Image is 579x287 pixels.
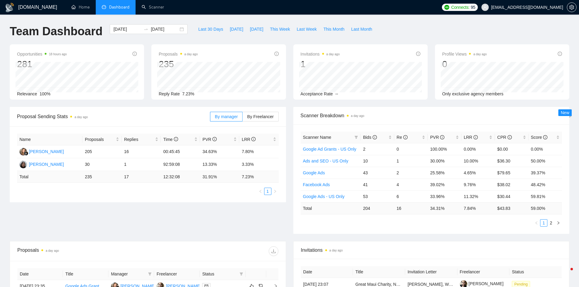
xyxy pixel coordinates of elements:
a: Pending [512,282,532,286]
td: 53 [360,190,394,202]
button: [DATE] [246,24,267,34]
th: Freelancer [457,266,510,278]
th: Invitation Letter [405,266,457,278]
a: NK[PERSON_NAME] [19,149,64,154]
td: 34.63% [200,145,239,158]
a: Google Ads [303,170,325,175]
button: setting [567,2,577,12]
span: info-circle [543,135,547,139]
td: 12:32:08 [161,171,200,183]
span: [DATE] [250,26,263,32]
span: New [561,110,569,115]
td: 33.96% [428,190,461,202]
th: Status [509,266,562,278]
span: Proposals [159,50,198,58]
th: Name [17,134,82,145]
span: Proposal Sending Stats [17,113,210,120]
span: filter [354,135,358,139]
a: searchScanner [142,5,164,10]
span: Status [202,271,237,277]
a: 2 [548,220,554,226]
span: Only exclusive agency members [442,91,504,96]
div: 1 [301,58,340,70]
td: 59.00 % [529,202,562,214]
span: filter [240,272,243,276]
span: info-circle [508,135,512,139]
td: 25.58% [428,167,461,179]
span: By Freelancer [247,114,274,119]
th: Title [353,266,405,278]
span: Invitations [301,246,562,254]
time: 18 hours ago [49,53,67,56]
td: 7.23 % [239,171,278,183]
a: Google Ad Grants - US Only [303,147,357,152]
td: 48.42% [529,179,562,190]
button: Last Week [293,24,320,34]
td: 41 [360,179,394,190]
span: LRR [242,137,256,142]
td: 39.37% [529,167,562,179]
span: filter [353,133,359,142]
th: Date [17,268,63,280]
div: 235 [159,58,198,70]
span: info-circle [133,52,137,56]
span: Scanner Name [303,135,331,140]
span: Invitations [301,50,340,58]
td: 10.00% [461,155,495,167]
td: Total [301,202,361,214]
time: a day ago [351,114,364,118]
button: right [555,219,562,227]
a: 1 [264,188,271,195]
iframe: Intercom live chat [558,266,573,281]
td: 30 [82,158,122,171]
span: swap-right [143,27,148,32]
img: NK [19,148,27,155]
li: 1 [540,219,547,227]
a: Google Ads - US Only [303,194,345,199]
span: [DATE] [230,26,243,32]
button: Last Month [348,24,375,34]
td: $79.65 [495,167,528,179]
span: info-circle [373,135,377,139]
td: 31.91 % [200,171,239,183]
td: 100.00% [428,143,461,155]
span: filter [147,269,153,278]
button: This Month [320,24,348,34]
span: info-circle [251,137,256,141]
a: SM[PERSON_NAME] [19,162,64,166]
td: 34.31 % [428,202,461,214]
td: Total [17,171,82,183]
button: right [271,188,279,195]
span: Manager [111,271,146,277]
span: download [269,249,278,254]
span: Replies [124,136,154,143]
td: 13.33% [200,158,239,171]
button: This Week [267,24,293,34]
span: Proposals [85,136,115,143]
span: info-circle [558,52,562,56]
li: Previous Page [257,188,264,195]
span: CPR [497,135,512,140]
span: 95 [471,4,475,11]
div: [PERSON_NAME] [29,148,64,155]
td: 0.00% [461,143,495,155]
td: 9.76% [461,179,495,190]
time: a day ago [74,115,88,119]
span: filter [238,269,244,278]
td: 205 [82,145,122,158]
span: user [483,5,487,9]
a: 1 [540,220,547,226]
td: 43 [360,167,394,179]
td: 6 [394,190,428,202]
span: Last 30 Days [198,26,223,32]
td: 7.80% [239,145,278,158]
span: info-circle [440,135,444,139]
li: Previous Page [533,219,540,227]
td: $0.00 [495,143,528,155]
td: 1 [122,158,161,171]
td: 10 [360,155,394,167]
td: 30.00% [428,155,461,167]
span: Last Month [351,26,372,32]
th: Manager [109,268,154,280]
span: info-circle [416,52,420,56]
